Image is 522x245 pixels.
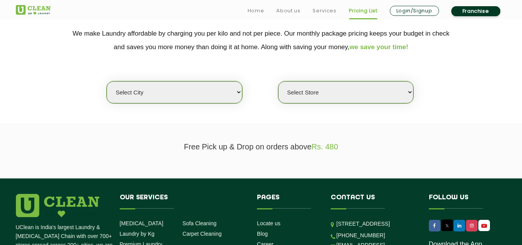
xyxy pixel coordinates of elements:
h4: Pages [257,194,319,209]
a: [PHONE_NUMBER] [337,232,385,238]
a: Laundry by Kg [120,231,155,237]
a: About us [276,6,300,15]
a: Franchise [451,6,500,16]
h4: Our Services [120,194,246,209]
img: UClean Laundry and Dry Cleaning [16,5,51,15]
a: Pricing List [349,6,377,15]
span: we save your time! [350,43,408,51]
a: Blog [257,231,268,237]
h4: Contact us [331,194,417,209]
a: Sofa Cleaning [182,220,216,226]
span: Rs. 480 [311,142,338,151]
p: Free Pick up & Drop on orders above [16,142,507,151]
p: [STREET_ADDRESS] [337,219,417,228]
a: Locate us [257,220,281,226]
a: [MEDICAL_DATA] [120,220,163,226]
a: Home [248,6,264,15]
img: UClean Laundry and Dry Cleaning [479,222,489,230]
p: We make Laundry affordable by charging you per kilo and not per piece. Our monthly package pricin... [16,27,507,54]
img: logo.png [16,194,99,217]
a: Services [313,6,336,15]
h4: Follow us [429,194,497,209]
a: Carpet Cleaning [182,231,221,237]
a: Login/Signup [390,6,439,16]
